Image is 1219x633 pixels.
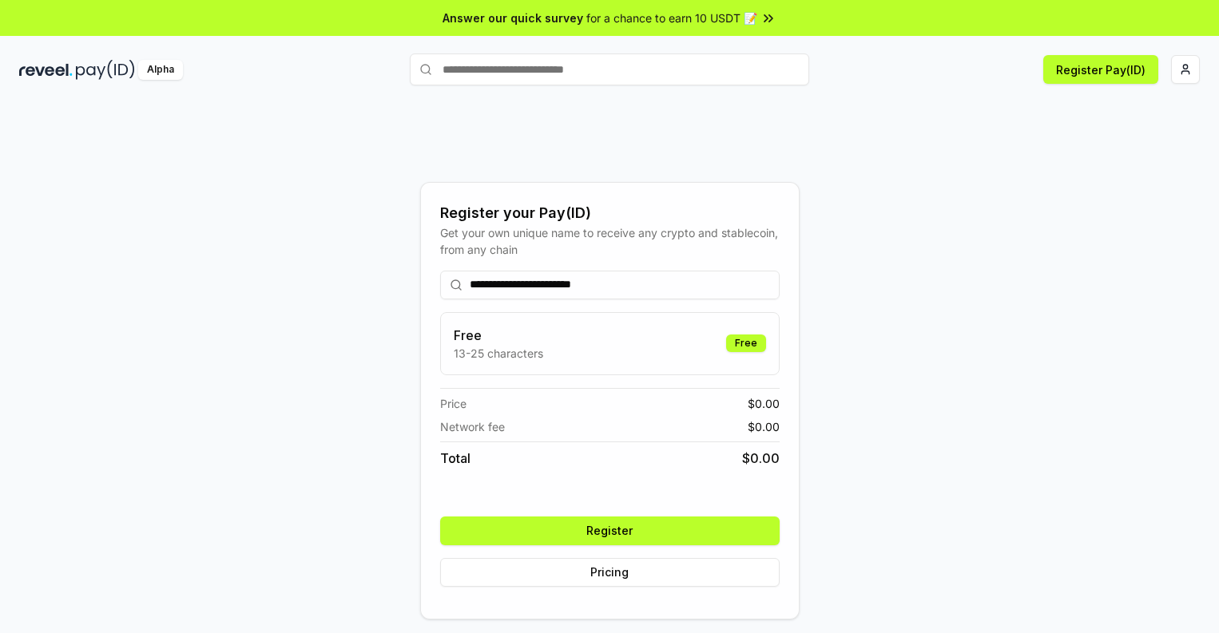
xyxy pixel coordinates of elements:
[748,418,780,435] span: $ 0.00
[440,516,780,545] button: Register
[586,10,757,26] span: for a chance to earn 10 USDT 📝
[742,449,780,468] span: $ 0.00
[440,395,467,412] span: Price
[138,60,183,80] div: Alpha
[1043,55,1158,84] button: Register Pay(ID)
[440,224,780,258] div: Get your own unique name to receive any crypto and stablecoin, from any chain
[440,449,471,468] span: Total
[454,345,543,362] p: 13-25 characters
[726,334,766,352] div: Free
[443,10,583,26] span: Answer our quick survey
[454,326,543,345] h3: Free
[19,60,73,80] img: reveel_dark
[440,418,505,435] span: Network fee
[440,202,780,224] div: Register your Pay(ID)
[440,558,780,587] button: Pricing
[76,60,135,80] img: pay_id
[748,395,780,412] span: $ 0.00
